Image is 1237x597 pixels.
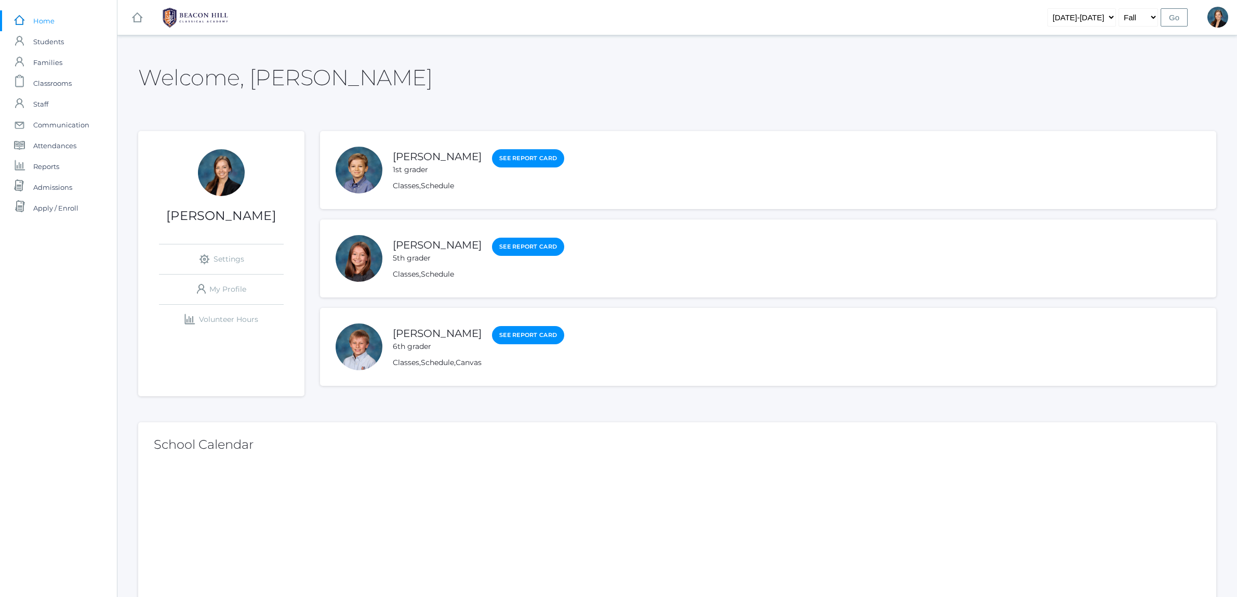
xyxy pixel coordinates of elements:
[159,275,284,304] a: My Profile
[421,181,454,190] a: Schedule
[138,209,304,223] h1: [PERSON_NAME]
[336,235,382,282] div: Ayla Smith
[1161,8,1188,27] input: Go
[492,238,564,256] a: See Report Card
[33,10,55,31] span: Home
[393,239,482,251] a: [PERSON_NAME]
[33,52,62,73] span: Families
[33,73,72,94] span: Classrooms
[33,94,48,114] span: Staff
[33,177,72,198] span: Admissions
[393,269,419,279] a: Classes
[421,358,454,367] a: Schedule
[393,253,482,264] div: 5th grader
[198,149,245,196] div: Allison Smith
[138,66,432,89] h2: Welcome, [PERSON_NAME]
[33,135,76,156] span: Attendances
[159,244,284,274] a: Settings
[393,180,564,191] div: ,
[336,147,382,193] div: Noah Smith
[393,150,482,163] a: [PERSON_NAME]
[33,114,89,135] span: Communication
[393,358,419,367] a: Classes
[421,269,454,279] a: Schedule
[393,327,482,340] a: [PERSON_NAME]
[33,31,64,52] span: Students
[336,323,382,370] div: Christian Smith
[33,156,59,177] span: Reports
[393,341,482,352] div: 6th grader
[393,181,419,190] a: Classes
[154,438,1201,451] h2: School Calendar
[456,358,482,367] a: Canvas
[33,198,78,218] span: Apply / Enroll
[393,164,482,175] div: 1st grader
[159,305,284,334] a: Volunteer Hours
[492,326,564,344] a: See Report Card
[1207,7,1228,28] div: Allison Smith
[156,5,234,31] img: 1_BHCALogos-05.png
[393,269,564,280] div: ,
[393,357,564,368] div: , ,
[492,149,564,167] a: See Report Card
